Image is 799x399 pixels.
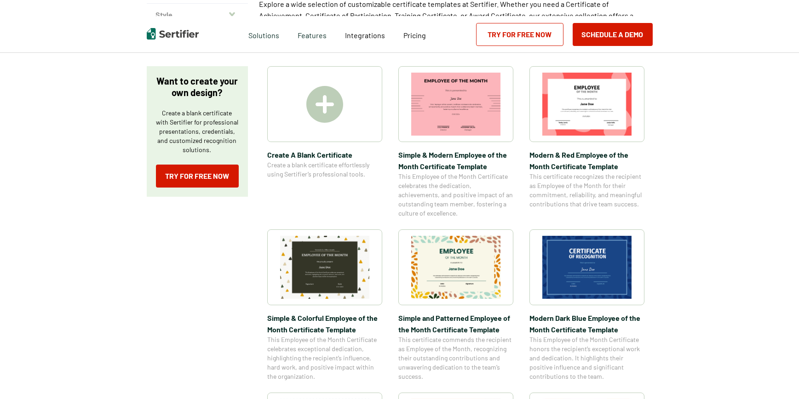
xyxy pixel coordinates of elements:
span: Simple & Modern Employee of the Month Certificate Template [398,149,513,172]
span: Create A Blank Certificate [267,149,382,160]
img: Simple and Patterned Employee of the Month Certificate Template [411,236,500,299]
span: This certificate recognizes the recipient as Employee of the Month for their commitment, reliabil... [529,172,644,209]
a: Modern & Red Employee of the Month Certificate TemplateModern & Red Employee of the Month Certifi... [529,66,644,218]
a: Simple & Modern Employee of the Month Certificate TemplateSimple & Modern Employee of the Month C... [398,66,513,218]
img: Modern Dark Blue Employee of the Month Certificate Template [542,236,632,299]
a: Pricing [403,28,426,40]
a: Simple and Patterned Employee of the Month Certificate TemplateSimple and Patterned Employee of t... [398,229,513,381]
span: This Employee of the Month Certificate celebrates exceptional dedication, highlighting the recipi... [267,335,382,381]
span: Modern Dark Blue Employee of the Month Certificate Template [529,312,644,335]
img: Create A Blank Certificate [306,86,343,123]
span: Solutions [248,28,279,40]
span: Simple and Patterned Employee of the Month Certificate Template [398,312,513,335]
span: Integrations [345,31,385,40]
span: Features [298,28,327,40]
span: Create a blank certificate effortlessly using Sertifier’s professional tools. [267,160,382,179]
a: Simple & Colorful Employee of the Month Certificate TemplateSimple & Colorful Employee of the Mon... [267,229,382,381]
button: Style [147,4,248,26]
span: Pricing [403,31,426,40]
img: Sertifier | Digital Credentialing Platform [147,28,199,40]
img: Simple & Modern Employee of the Month Certificate Template [411,73,500,136]
span: Modern & Red Employee of the Month Certificate Template [529,149,644,172]
span: This Employee of the Month Certificate honors the recipient’s exceptional work and dedication. It... [529,335,644,381]
img: Modern & Red Employee of the Month Certificate Template [542,73,632,136]
p: Want to create your own design? [156,75,239,98]
span: Simple & Colorful Employee of the Month Certificate Template [267,312,382,335]
img: Simple & Colorful Employee of the Month Certificate Template [280,236,369,299]
a: Try for Free Now [476,23,563,46]
span: This Employee of the Month Certificate celebrates the dedication, achievements, and positive impa... [398,172,513,218]
a: Modern Dark Blue Employee of the Month Certificate TemplateModern Dark Blue Employee of the Month... [529,229,644,381]
a: Integrations [345,28,385,40]
a: Try for Free Now [156,165,239,188]
span: This certificate commends the recipient as Employee of the Month, recognizing their outstanding c... [398,335,513,381]
p: Create a blank certificate with Sertifier for professional presentations, credentials, and custom... [156,108,239,154]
